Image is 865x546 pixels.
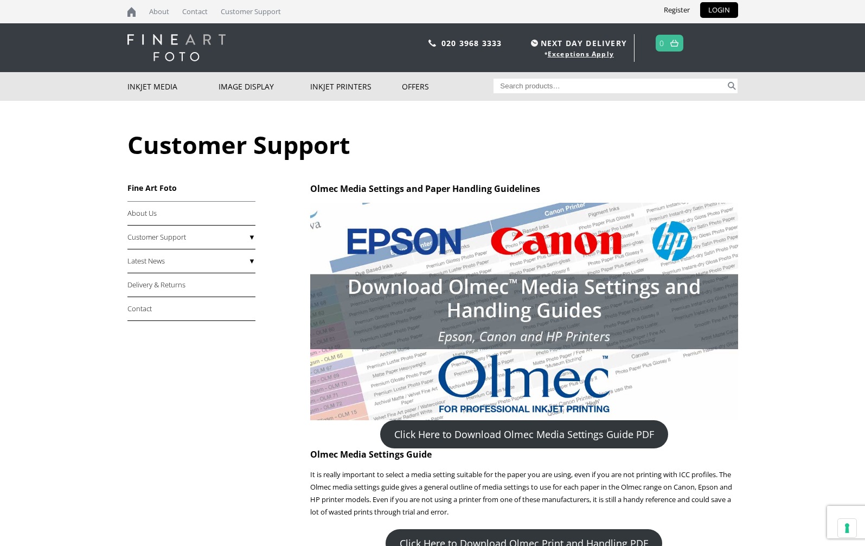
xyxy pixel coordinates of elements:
a: Inkjet Printers [310,72,402,101]
a: Exceptions Apply [548,49,614,59]
a: LOGIN [700,2,738,18]
a: Inkjet Media [127,72,219,101]
h1: Customer Support [127,128,738,161]
a: Delivery & Returns [127,273,255,297]
h2: Olmec Media Settings and Paper Handling Guidelines [310,183,738,195]
p: It is really important to select a media setting suitable for the paper you are using, even if yo... [310,468,738,518]
a: Contact [127,297,255,321]
a: 0 [659,35,664,51]
a: Click Here to Download Olmec Media Settings Guide PDF [380,420,668,448]
img: logo-white.svg [127,34,226,61]
a: Register [656,2,698,18]
a: Latest News [127,249,255,273]
button: Your consent preferences for tracking technologies [838,519,856,537]
h2: Olmec Media Settings Guide [310,448,738,460]
span: NEXT DAY DELIVERY [528,37,627,49]
img: basket.svg [670,40,678,47]
img: time.svg [531,40,538,47]
input: Search products… [494,79,726,93]
a: Image Display [219,72,310,101]
a: About Us [127,202,255,226]
a: Customer Support [127,226,255,249]
h3: Fine Art Foto [127,183,255,193]
a: 020 3968 3333 [441,38,502,48]
a: Offers [402,72,494,101]
img: Download Olmec Paper Handling Media Settings Guides [310,203,738,420]
button: Search [726,79,738,93]
img: phone.svg [428,40,436,47]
